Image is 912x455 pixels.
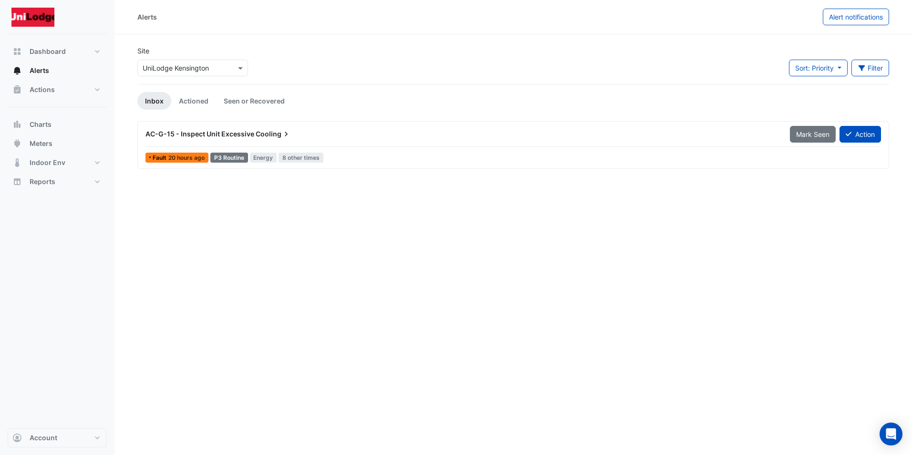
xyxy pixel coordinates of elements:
[11,8,54,27] img: Company Logo
[880,423,902,445] div: Open Intercom Messenger
[137,92,171,110] a: Inbox
[137,12,157,22] div: Alerts
[168,154,205,161] span: Thu 21-Aug-2025 15:15 AEST
[823,9,889,25] button: Alert notifications
[8,80,107,99] button: Actions
[8,42,107,61] button: Dashboard
[8,134,107,153] button: Meters
[12,85,22,94] app-icon: Actions
[279,153,323,163] span: 8 other times
[30,47,66,56] span: Dashboard
[216,92,292,110] a: Seen or Recovered
[145,130,254,138] span: AC-G-15 - Inspect Unit Excessive
[153,155,168,161] span: Fault
[171,92,216,110] a: Actioned
[12,66,22,75] app-icon: Alerts
[30,177,55,186] span: Reports
[795,64,834,72] span: Sort: Priority
[30,139,52,148] span: Meters
[30,120,52,129] span: Charts
[8,153,107,172] button: Indoor Env
[851,60,890,76] button: Filter
[30,433,57,443] span: Account
[790,126,836,143] button: Mark Seen
[12,139,22,148] app-icon: Meters
[250,153,277,163] span: Energy
[12,177,22,186] app-icon: Reports
[839,126,881,143] button: Action
[8,61,107,80] button: Alerts
[12,120,22,129] app-icon: Charts
[8,115,107,134] button: Charts
[256,129,291,139] span: Cooling
[8,428,107,447] button: Account
[796,130,829,138] span: Mark Seen
[789,60,848,76] button: Sort: Priority
[137,46,149,56] label: Site
[30,66,49,75] span: Alerts
[210,153,248,163] div: P3 Routine
[829,13,883,21] span: Alert notifications
[12,158,22,167] app-icon: Indoor Env
[30,85,55,94] span: Actions
[30,158,65,167] span: Indoor Env
[12,47,22,56] app-icon: Dashboard
[8,172,107,191] button: Reports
